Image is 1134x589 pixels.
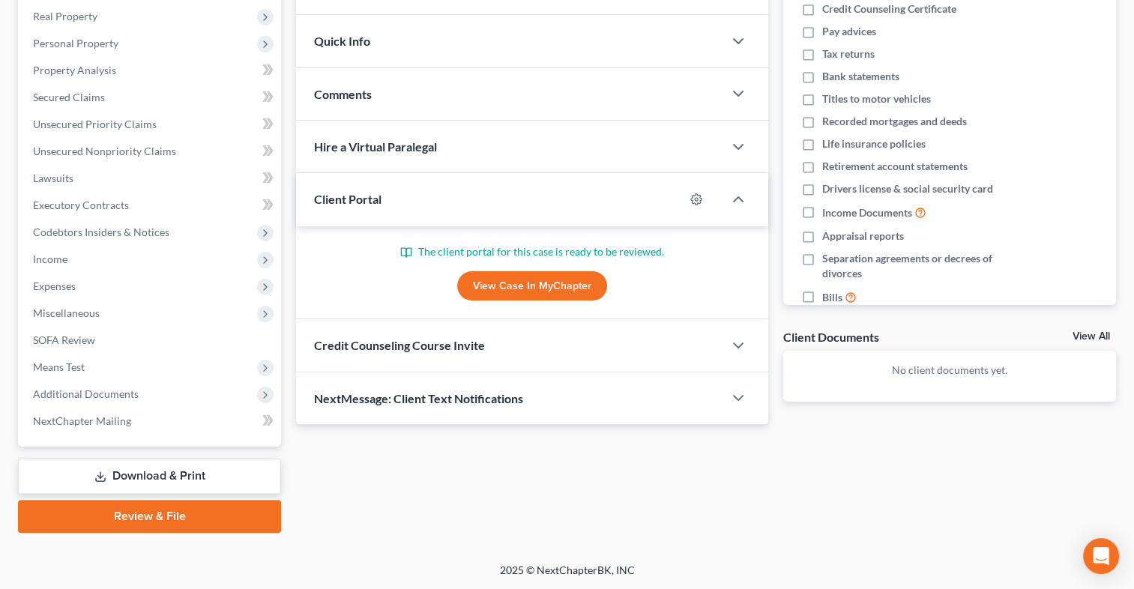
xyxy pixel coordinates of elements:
[21,84,281,111] a: Secured Claims
[822,229,904,244] span: Appraisal reports
[21,165,281,192] a: Lawsuits
[21,138,281,165] a: Unsecured Nonpriority Claims
[314,338,485,352] span: Credit Counseling Course Invite
[314,391,523,405] span: NextMessage: Client Text Notifications
[314,34,370,48] span: Quick Info
[822,205,912,220] span: Income Documents
[822,114,967,129] span: Recorded mortgages and deeds
[822,251,1020,281] span: Separation agreements or decrees of divorces
[33,226,169,238] span: Codebtors Insiders & Notices
[18,500,281,533] a: Review & File
[822,136,926,151] span: Life insurance policies
[33,118,157,130] span: Unsecured Priority Claims
[33,333,95,346] span: SOFA Review
[33,199,129,211] span: Executory Contracts
[33,10,97,22] span: Real Property
[822,24,876,39] span: Pay advices
[33,145,176,157] span: Unsecured Nonpriority Claims
[21,192,281,219] a: Executory Contracts
[1073,331,1110,342] a: View All
[314,192,381,206] span: Client Portal
[33,414,131,427] span: NextChapter Mailing
[783,329,879,345] div: Client Documents
[18,459,281,494] a: Download & Print
[33,360,85,373] span: Means Test
[33,306,100,319] span: Miscellaneous
[21,327,281,354] a: SOFA Review
[314,87,372,101] span: Comments
[33,280,76,292] span: Expenses
[21,111,281,138] a: Unsecured Priority Claims
[314,244,750,259] p: The client portal for this case is ready to be reviewed.
[822,69,899,84] span: Bank statements
[33,91,105,103] span: Secured Claims
[822,290,842,305] span: Bills
[33,37,118,49] span: Personal Property
[457,271,607,301] a: View Case in MyChapter
[822,91,931,106] span: Titles to motor vehicles
[1083,538,1119,574] div: Open Intercom Messenger
[21,57,281,84] a: Property Analysis
[33,253,67,265] span: Income
[33,387,139,400] span: Additional Documents
[314,139,437,154] span: Hire a Virtual Paralegal
[822,181,993,196] span: Drivers license & social security card
[33,64,116,76] span: Property Analysis
[822,159,968,174] span: Retirement account statements
[33,172,73,184] span: Lawsuits
[822,1,956,16] span: Credit Counseling Certificate
[822,46,875,61] span: Tax returns
[21,408,281,435] a: NextChapter Mailing
[795,363,1104,378] p: No client documents yet.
